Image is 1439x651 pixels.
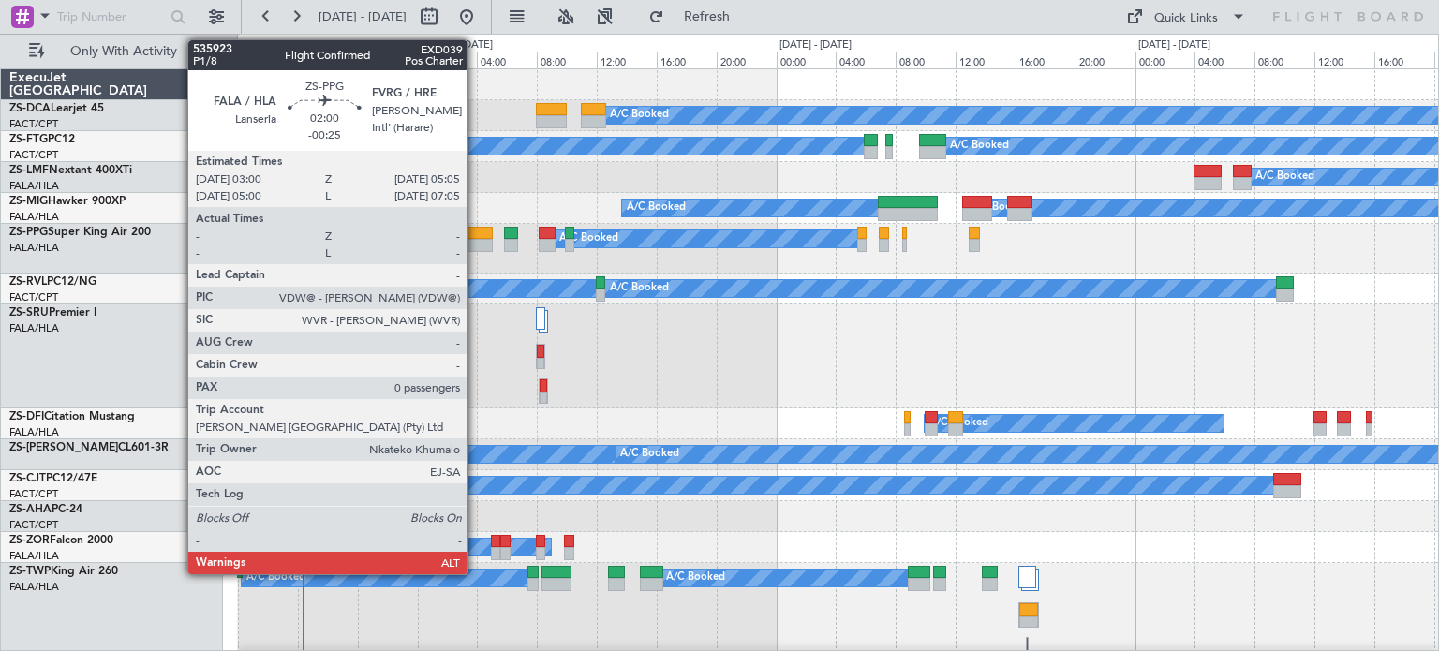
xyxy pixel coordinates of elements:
div: A/C Booked [950,132,1009,160]
span: ZS-TWP [9,566,51,577]
div: A/C Booked [1255,163,1314,191]
div: 00:00 [418,52,478,68]
div: 04:00 [836,52,896,68]
a: FACT/CPT [9,487,58,501]
div: A/C Booked [620,440,679,468]
span: ZS-FTG [9,134,48,145]
button: Quick Links [1117,2,1255,32]
span: [DATE] - [DATE] [319,8,407,25]
span: ZS-DCA [9,103,51,114]
div: 16:00 [657,52,717,68]
span: ZS-DFI [9,411,44,422]
div: 20:00 [1076,52,1135,68]
a: FALA/HLA [9,425,59,439]
div: 04:00 [477,52,537,68]
a: ZS-PPGSuper King Air 200 [9,227,151,238]
div: A/C Booked [246,564,305,592]
a: FALA/HLA [9,241,59,255]
div: 20:00 [358,52,418,68]
a: FACT/CPT [9,518,58,532]
div: A/C Booked [559,225,618,253]
a: ZS-CJTPC12/47E [9,473,97,484]
div: 12:00 [238,52,298,68]
span: ZS-MIG [9,196,48,207]
a: ZS-DFICitation Mustang [9,411,135,422]
span: Refresh [668,10,747,23]
button: Only With Activity [21,37,203,67]
a: FACT/CPT [9,117,58,131]
div: 16:00 [298,52,358,68]
a: FALA/HLA [9,580,59,594]
div: 16:00 [1016,52,1076,68]
span: ZS-CJT [9,473,46,484]
div: 08:00 [896,52,956,68]
div: [DATE] - [DATE] [241,37,313,53]
a: ZS-ZORFalcon 2000 [9,535,113,546]
span: ZS-PPG [9,227,48,238]
div: [DATE] - [DATE] [779,37,852,53]
a: FALA/HLA [9,210,59,224]
a: ZS-LMFNextant 400XTi [9,165,132,176]
div: 12:00 [956,52,1016,68]
span: ZS-AHA [9,504,52,515]
div: 00:00 [1135,52,1195,68]
a: FACT/CPT [9,290,58,304]
a: FALA/HLA [9,321,59,335]
a: ZS-FTGPC12 [9,134,75,145]
a: ZS-[PERSON_NAME]CL601-3R [9,442,169,453]
div: 16:00 [1374,52,1434,68]
div: A/C Booked [610,274,669,303]
a: ZS-TWPKing Air 260 [9,566,118,577]
a: FACT/CPT [9,148,58,162]
span: ZS-LMF [9,165,49,176]
input: Trip Number [57,3,165,31]
a: ZS-RVLPC12/NG [9,276,96,288]
div: 20:00 [717,52,777,68]
div: 12:00 [1314,52,1374,68]
div: A/C Booked [610,101,669,129]
div: 08:00 [1254,52,1314,68]
div: 12:00 [597,52,657,68]
a: ZS-AHAPC-24 [9,504,82,515]
div: 00:00 [777,52,837,68]
a: FALA/HLA [9,549,59,563]
a: ZS-SRUPremier I [9,307,96,318]
a: FALA/HLA [9,179,59,193]
span: ZS-ZOR [9,535,50,546]
div: A/C Booked [666,564,725,592]
span: Only With Activity [49,45,198,58]
span: ZS-RVL [9,276,47,288]
div: A/C Booked [627,194,686,222]
div: 08:00 [537,52,597,68]
div: Quick Links [1154,9,1218,28]
div: A/C Booked [971,194,1030,222]
div: [DATE] - [DATE] [421,37,493,53]
button: Refresh [640,2,752,32]
div: 04:00 [1194,52,1254,68]
span: ZS-SRU [9,307,49,318]
a: ZS-MIGHawker 900XP [9,196,126,207]
div: [DATE] - [DATE] [1138,37,1210,53]
a: ZS-DCALearjet 45 [9,103,104,114]
div: A/C Booked [222,471,281,499]
span: ZS-[PERSON_NAME] [9,442,118,453]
